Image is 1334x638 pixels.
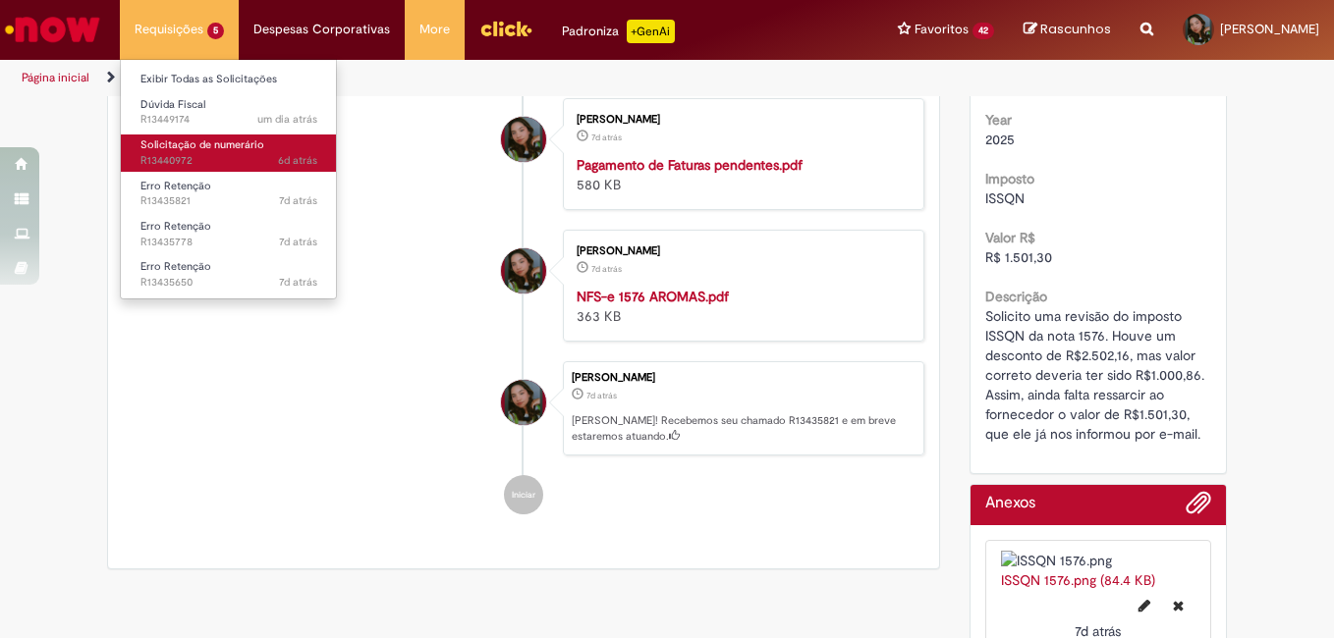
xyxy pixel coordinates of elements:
[577,245,904,257] div: [PERSON_NAME]
[586,390,617,401] span: 7d atrás
[985,307,1208,443] span: Solicito uma revisão do imposto ISSQN da nota 1576. Houve um desconto de R$2.502,16, mas valor co...
[140,275,317,291] span: R13435650
[985,131,1015,148] span: 2025
[577,155,904,194] div: 580 KB
[121,216,337,252] a: Aberto R13435778 : Erro Retenção
[121,176,337,212] a: Aberto R13435821 : Erro Retenção
[140,259,211,274] span: Erro Retenção
[121,256,337,292] a: Aberto R13435650 : Erro Retenção
[586,390,617,401] time: 21/08/2025 11:44:56
[985,229,1035,246] b: Valor R$
[140,112,317,128] span: R13449174
[140,179,211,193] span: Erro Retenção
[577,156,803,174] a: Pagamento de Faturas pendentes.pdf
[207,23,224,39] span: 5
[1127,590,1162,621] button: Editar nome de arquivo ISSQN 1576.png
[121,69,337,90] a: Exibir Todas as Solicitações
[973,23,994,39] span: 42
[1220,21,1319,37] span: [PERSON_NAME]
[577,288,729,305] a: NFS-e 1576 AROMAS.pdf
[121,134,337,171] a: Aberto R13440972 : Solicitação de numerário
[591,263,622,275] span: 7d atrás
[985,170,1034,187] b: Imposto
[253,20,390,39] span: Despesas Corporativas
[577,287,904,326] div: 363 KB
[562,20,675,43] div: Padroniza
[985,248,1052,266] span: R$ 1.501,30
[985,111,1012,129] b: Year
[123,361,924,455] li: Maria Taisa Silva Da Silva
[501,248,546,293] div: Maria Taisa Silva Da Silva
[572,372,914,384] div: [PERSON_NAME]
[915,20,969,39] span: Favoritos
[985,288,1047,305] b: Descrição
[985,495,1035,512] h2: Anexos
[591,263,622,275] time: 21/08/2025 11:44:34
[2,10,103,49] img: ServiceNow
[140,137,264,152] span: Solicitação de numerário
[279,275,317,290] time: 21/08/2025 11:15:27
[279,235,317,249] span: 7d atrás
[121,94,337,131] a: Aberto R13449174 : Dúvida Fiscal
[501,380,546,425] div: Maria Taisa Silva Da Silva
[1040,20,1111,38] span: Rascunhos
[479,14,532,43] img: click_logo_yellow_360x200.png
[591,132,622,143] span: 7d atrás
[257,112,317,127] span: um dia atrás
[1001,571,1155,589] a: ISSQN 1576.png (84.4 KB)
[140,193,317,209] span: R13435821
[140,219,211,234] span: Erro Retenção
[627,20,675,43] p: +GenAi
[120,59,337,299] ul: Requisições
[501,117,546,162] div: Maria Taisa Silva Da Silva
[279,193,317,208] span: 7d atrás
[140,97,205,112] span: Dúvida Fiscal
[279,275,317,290] span: 7d atrás
[22,70,89,85] a: Página inicial
[572,413,914,444] p: [PERSON_NAME]! Recebemos seu chamado R13435821 e em breve estaremos atuando.
[15,60,874,96] ul: Trilhas de página
[577,114,904,126] div: [PERSON_NAME]
[591,132,622,143] time: 21/08/2025 11:44:40
[1001,551,1196,570] img: ISSQN 1576.png
[1161,590,1195,621] button: Excluir ISSQN 1576.png
[419,20,450,39] span: More
[135,20,203,39] span: Requisições
[278,153,317,168] span: 6d atrás
[985,189,1025,207] span: ISSQN
[1186,490,1211,525] button: Adicionar anexos
[140,153,317,169] span: R13440972
[1024,21,1111,39] a: Rascunhos
[279,235,317,249] time: 21/08/2025 11:35:51
[140,235,317,250] span: R13435778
